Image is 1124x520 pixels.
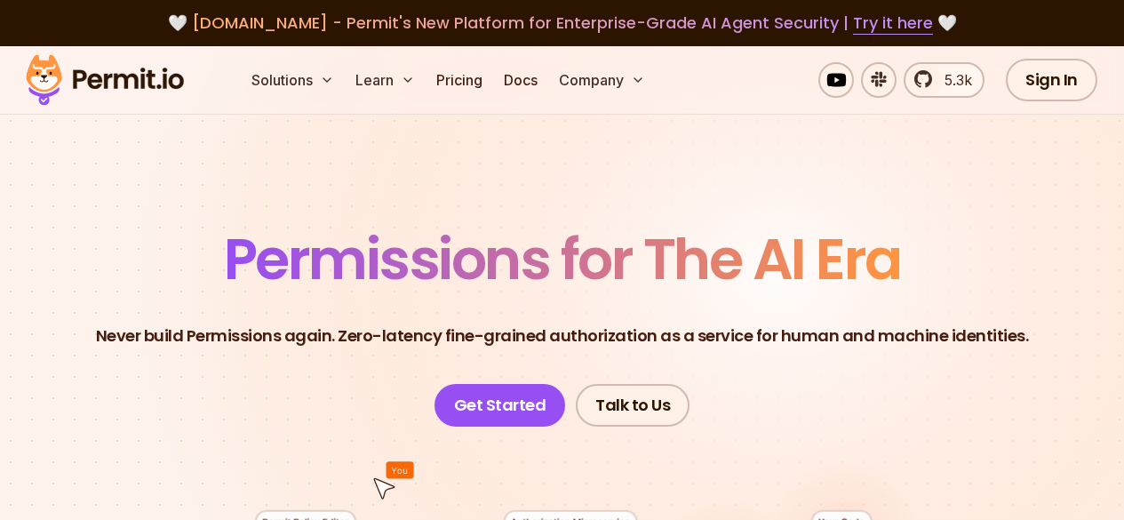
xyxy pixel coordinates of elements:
[576,384,690,427] a: Talk to Us
[934,69,972,91] span: 5.3k
[1006,59,1097,101] a: Sign In
[552,62,652,98] button: Company
[43,11,1081,36] div: 🤍 🤍
[497,62,545,98] a: Docs
[434,384,566,427] a: Get Started
[244,62,341,98] button: Solutions
[853,12,933,35] a: Try it here
[192,12,933,34] span: [DOMAIN_NAME] - Permit's New Platform for Enterprise-Grade AI Agent Security |
[904,62,984,98] a: 5.3k
[18,50,192,110] img: Permit logo
[429,62,490,98] a: Pricing
[96,324,1029,348] p: Never build Permissions again. Zero-latency fine-grained authorization as a service for human and...
[224,220,901,299] span: Permissions for The AI Era
[348,62,422,98] button: Learn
